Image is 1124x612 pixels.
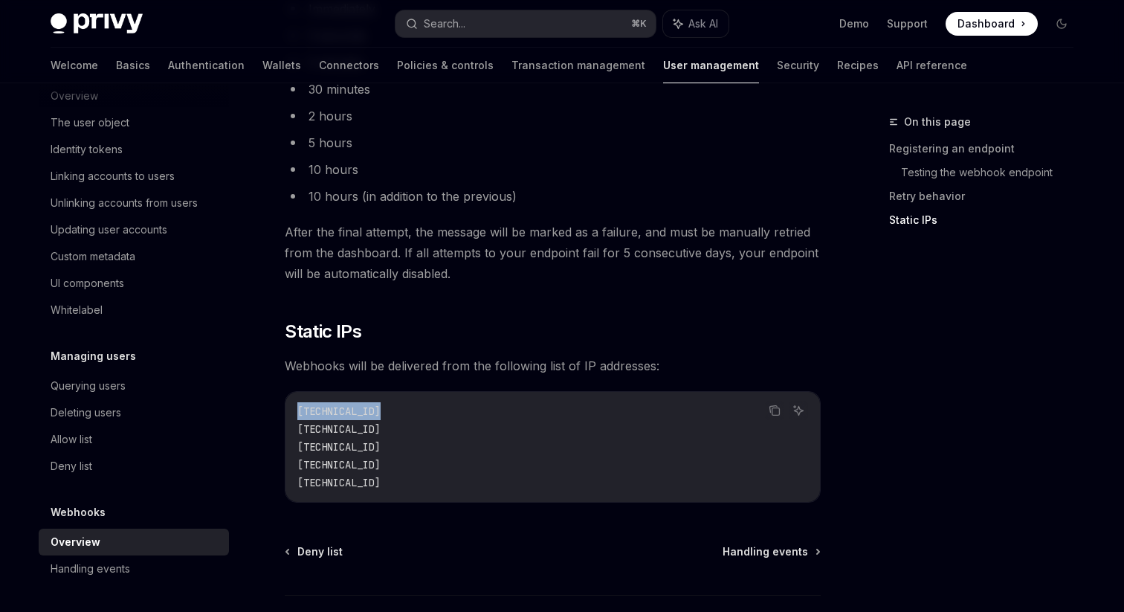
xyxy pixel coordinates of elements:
a: Testing the webhook endpoint [901,161,1085,184]
a: Deny list [39,453,229,480]
div: Querying users [51,377,126,395]
a: User management [663,48,759,83]
span: Handling events [723,544,808,559]
a: Deleting users [39,399,229,426]
h5: Managing users [51,347,136,365]
span: Static IPs [285,320,361,344]
li: 5 hours [285,132,821,153]
a: Retry behavior [889,184,1085,208]
button: Ask AI [789,401,808,420]
span: Webhooks will be delivered from the following list of IP addresses: [285,355,821,376]
a: Whitelabel [39,297,229,323]
button: Ask AI [663,10,729,37]
a: Connectors [319,48,379,83]
a: Recipes [837,48,879,83]
span: Dashboard [957,16,1015,31]
span: ⌘ K [631,18,647,30]
h5: Webhooks [51,503,106,521]
div: The user object [51,114,129,132]
a: Handling events [723,544,819,559]
li: 30 minutes [285,79,821,100]
a: Dashboard [946,12,1038,36]
a: Allow list [39,426,229,453]
li: 10 hours (in addition to the previous) [285,186,821,207]
div: Whitelabel [51,301,103,319]
span: [TECHNICAL_ID] [297,476,381,489]
a: Updating user accounts [39,216,229,243]
img: dark logo [51,13,143,34]
span: [TECHNICAL_ID] [297,458,381,471]
div: Allow list [51,431,92,448]
a: Demo [839,16,869,31]
a: The user object [39,109,229,136]
a: Linking accounts to users [39,163,229,190]
a: Overview [39,529,229,555]
div: Updating user accounts [51,221,167,239]
span: [TECHNICAL_ID] [297,422,381,436]
a: Authentication [168,48,245,83]
a: Support [887,16,928,31]
div: Search... [424,15,465,33]
div: Overview [51,533,100,551]
div: Custom metadata [51,248,135,265]
span: Ask AI [688,16,718,31]
a: Transaction management [511,48,645,83]
div: Linking accounts to users [51,167,175,185]
div: Unlinking accounts from users [51,194,198,212]
a: Querying users [39,373,229,399]
a: Unlinking accounts from users [39,190,229,216]
a: Welcome [51,48,98,83]
a: Registering an endpoint [889,137,1085,161]
a: Static IPs [889,208,1085,232]
a: Wallets [262,48,301,83]
span: [TECHNICAL_ID] [297,440,381,454]
span: After the final attempt, the message will be marked as a failure, and must be manually retried fr... [285,222,821,284]
a: UI components [39,270,229,297]
a: API reference [897,48,967,83]
a: Identity tokens [39,136,229,163]
div: UI components [51,274,124,292]
span: Deny list [297,544,343,559]
button: Copy the contents from the code block [765,401,784,420]
li: 10 hours [285,159,821,180]
li: 2 hours [285,106,821,126]
a: Custom metadata [39,243,229,270]
span: On this page [904,113,971,131]
button: Toggle dark mode [1050,12,1073,36]
div: Deny list [51,457,92,475]
span: [TECHNICAL_ID] [297,405,381,418]
a: Security [777,48,819,83]
div: Handling events [51,560,130,578]
a: Policies & controls [397,48,494,83]
a: Handling events [39,555,229,582]
a: Basics [116,48,150,83]
div: Identity tokens [51,141,123,158]
button: Search...⌘K [395,10,656,37]
a: Deny list [286,544,343,559]
div: Deleting users [51,404,121,422]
